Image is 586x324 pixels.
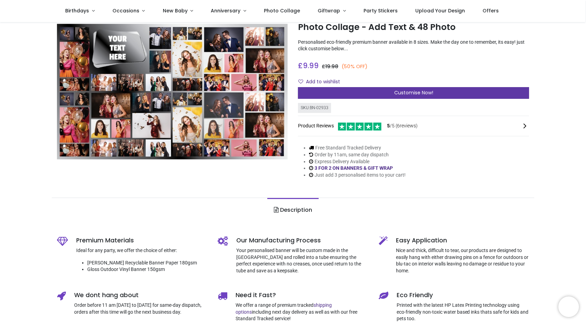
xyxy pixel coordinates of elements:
[387,123,418,129] span: /5 ( 6 reviews)
[236,291,368,300] h5: Need it Fast?
[236,247,368,274] p: Your personalised banner will be custom made in the [GEOGRAPHIC_DATA] and rolled into a tube ensu...
[309,145,406,151] li: Free Standard Tracked Delivery
[303,61,319,71] span: 9.99
[396,247,529,274] p: Nice and thick, difficult to tear, our products are designed to easily hang with either drawing p...
[211,7,241,14] span: Anniversary
[322,63,338,70] span: £
[87,260,208,266] li: [PERSON_NAME] Recyclable Banner Paper 180gsm
[76,236,208,245] h5: Premium Materials
[341,63,368,70] small: (50% OFF)
[397,291,529,300] h5: Eco Friendly
[76,247,208,254] p: Ideal for any party, we offer the choice of either:
[87,266,208,273] li: Gloss Outdoor Vinyl Banner 150gsm
[558,296,579,317] iframe: Brevo live chat
[264,7,300,14] span: Photo Collage
[65,7,89,14] span: Birthdays
[318,7,340,14] span: Giftwrap
[309,172,406,179] li: Just add 3 personalised items to your cart!
[309,151,406,158] li: Order by 11am, same day dispatch
[309,158,406,165] li: Express Delivery Available
[415,7,465,14] span: Upload Your Design
[74,291,208,300] h5: We dont hang about
[325,63,338,70] span: 19.98
[397,302,529,322] p: Printed with the latest HP Latex Printing technology using eco-friendly non-toxic water based ink...
[298,76,346,88] button: Add to wishlistAdd to wishlist
[396,236,529,245] h5: Easy Application
[394,89,433,96] span: Customise Now!
[387,123,390,128] span: 5
[298,61,319,71] span: £
[112,7,139,14] span: Occasions
[57,24,288,159] img: Personalised Birthday Backdrop Banner - Grey Silver Photo Collage - Add Text & 48 Photo
[483,7,499,14] span: Offers
[298,79,303,84] i: Add to wishlist
[315,165,393,171] a: 3 FOR 2 ON BANNERS & GIFT WRAP
[236,236,368,245] h5: Our Manufacturing Process
[364,7,398,14] span: Party Stickers
[163,7,188,14] span: New Baby
[74,302,208,315] p: Order before 11 am [DATE] to [DATE] for same-day dispatch, orders after this time will go the nex...
[267,198,319,222] a: Description
[236,302,368,322] p: We offer a range of premium tracked including next day delivery as well as with our free Standard...
[298,122,529,131] div: Product Reviews
[298,39,529,52] p: Personalised eco-friendly premium banner available in 8 sizes. Make the day one to remember, its ...
[298,103,331,113] div: SKU: BN-02933
[236,302,332,315] a: shipping options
